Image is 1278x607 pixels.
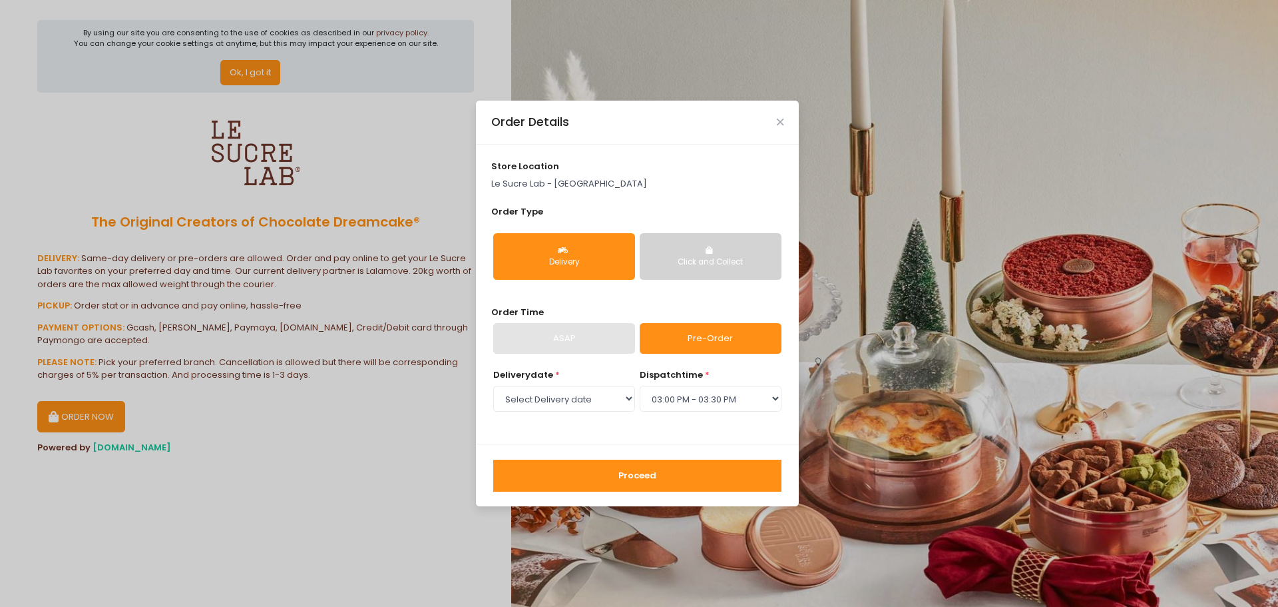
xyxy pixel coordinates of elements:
span: store location [491,160,559,173]
div: Delivery [503,257,626,269]
div: Click and Collect [649,257,772,269]
p: Le Sucre Lab - [GEOGRAPHIC_DATA] [491,177,784,191]
button: Proceed [493,460,781,492]
span: dispatch time [640,368,703,381]
button: Delivery [493,233,635,280]
a: Pre-Order [640,323,781,354]
span: Delivery date [493,368,553,381]
div: Order Details [491,113,569,131]
button: Click and Collect [640,233,781,280]
span: Order Time [491,306,544,318]
button: Close [777,119,783,125]
span: Order Type [491,205,543,218]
